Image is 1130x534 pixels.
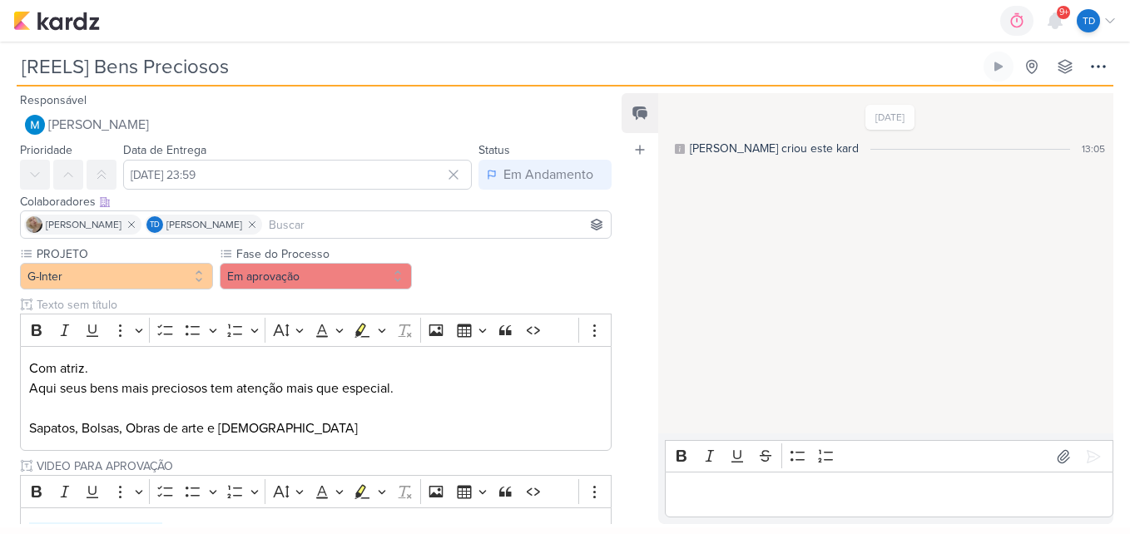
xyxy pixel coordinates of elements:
div: Editor toolbar [665,440,1113,472]
button: G-Inter [20,263,213,289]
p: Com atriz. [29,358,603,378]
button: Em Andamento [478,160,612,190]
span: [PERSON_NAME] [166,217,242,232]
label: PROJETO [35,245,213,263]
img: MARIANA MIRANDA [25,115,45,135]
img: Sarah Violante [26,216,42,233]
span: 9+ [1059,6,1068,19]
input: Kard Sem Título [17,52,980,82]
div: Em Andamento [503,165,593,185]
div: Thais de carvalho [1077,9,1100,32]
div: 13:05 [1082,141,1105,156]
span: [PERSON_NAME] [48,115,149,135]
input: Select a date [123,160,472,190]
label: Prioridade [20,143,72,157]
div: Ligar relógio [992,60,1005,73]
label: Data de Entrega [123,143,206,157]
label: Fase do Processo [235,245,413,263]
label: Status [478,143,510,157]
img: kardz.app [13,11,100,31]
p: Td [150,221,160,230]
div: Thais de carvalho [146,216,163,233]
input: Buscar [265,215,607,235]
p: Sapatos, Bolsas, Obras de arte e [DEMOGRAPHIC_DATA] [29,418,603,438]
div: [PERSON_NAME] criou este kard [690,140,859,157]
p: Td [1083,13,1095,28]
div: Editor editing area: main [20,346,612,452]
input: Texto sem título [33,457,612,475]
div: Colaboradores [20,193,612,210]
label: Responsável [20,93,87,107]
div: Editor toolbar [20,314,612,346]
button: [PERSON_NAME] [20,110,612,140]
input: Texto sem título [33,296,612,314]
div: Editor editing area: main [665,472,1113,517]
button: Em aprovação [220,263,413,289]
p: Aqui seus bens mais preciosos tem atenção mais que especial. [29,378,603,398]
span: [PERSON_NAME] [46,217,121,232]
div: Editor toolbar [20,475,612,507]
